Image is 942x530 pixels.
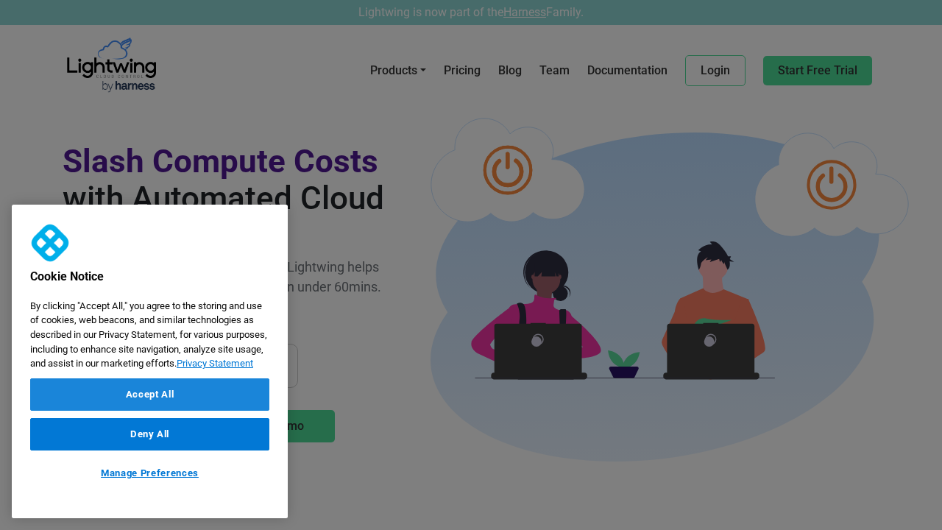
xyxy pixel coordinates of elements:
[30,378,269,411] button: Accept All
[12,205,288,518] div: Cookie banner
[26,219,74,266] img: Company Logo
[12,269,251,291] h2: Cookie Notice
[177,358,253,369] a: More information about your privacy, opens in a new tab
[30,458,269,489] button: Manage Preferences
[12,205,288,518] div: Cookie Notice
[30,418,269,451] button: Deny All
[12,291,288,378] div: By clicking "Accept All," you agree to the storing and use of cookies, web beacons, and similar t...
